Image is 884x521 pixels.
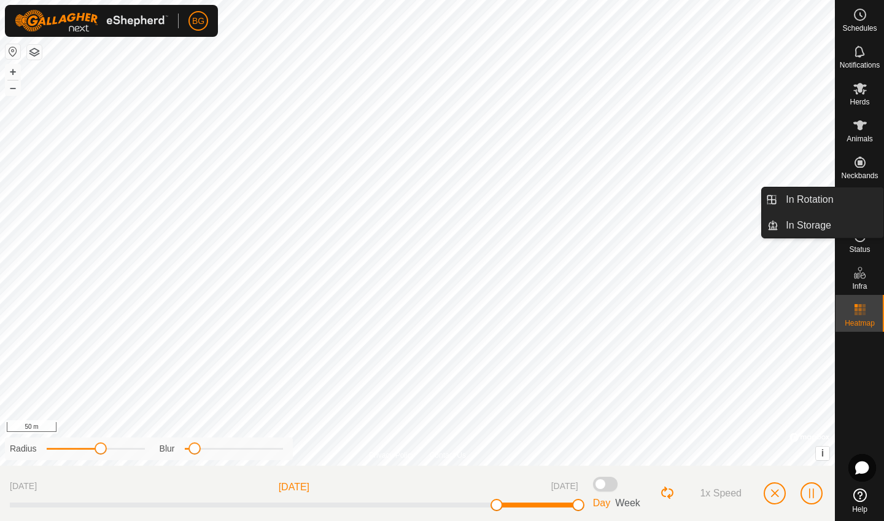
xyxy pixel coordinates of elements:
[778,187,883,212] a: In Rotation
[842,25,877,32] span: Schedules
[10,480,37,495] span: [DATE]
[850,98,869,106] span: Herds
[786,192,833,207] span: In Rotation
[762,187,883,212] li: In Rotation
[615,498,640,508] span: Week
[430,450,466,461] a: Contact Us
[840,61,880,69] span: Notifications
[852,506,867,513] span: Help
[685,483,751,504] button: Speed Button
[786,218,831,233] span: In Storage
[369,450,415,461] a: Privacy Policy
[160,442,175,455] label: Blur
[821,448,824,458] span: i
[192,15,204,28] span: BG
[15,10,168,32] img: Gallagher Logo
[849,246,870,253] span: Status
[762,213,883,238] li: In Storage
[551,480,578,495] span: [DATE]
[10,442,37,455] label: Radius
[6,80,20,95] button: –
[593,498,610,508] span: Day
[660,485,676,501] button: Loop Button
[852,283,867,290] span: Infra
[6,44,20,59] button: Reset Map
[700,488,742,499] span: 1x Speed
[847,135,873,143] span: Animals
[27,45,42,60] button: Map Layers
[836,484,884,518] a: Help
[279,480,309,495] span: [DATE]
[845,319,875,327] span: Heatmap
[6,65,20,79] button: +
[778,213,883,238] a: In Storage
[816,447,829,460] button: i
[841,172,878,179] span: Neckbands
